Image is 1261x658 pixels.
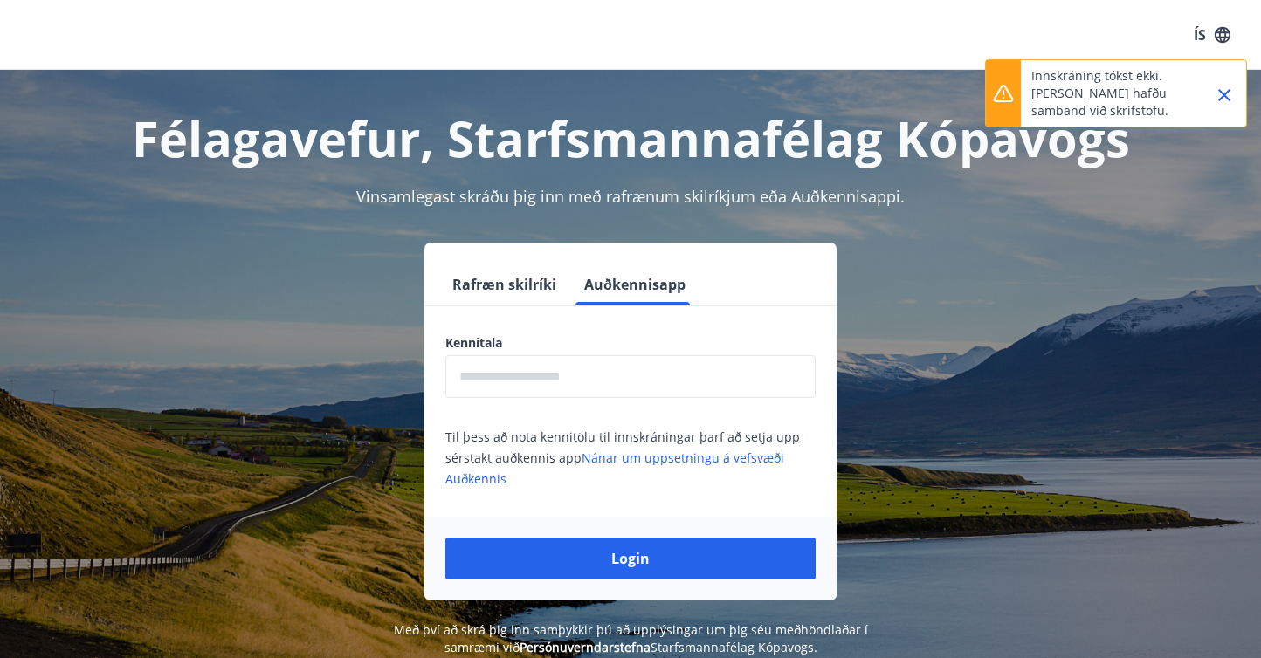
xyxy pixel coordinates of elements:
[1184,19,1240,51] button: ÍS
[577,264,693,305] button: Auðkennisapp
[23,105,1238,171] h1: Félagavefur, Starfsmannafélag Kópavogs
[445,428,800,487] span: Til þess að nota kennitölu til innskráningar þarf að setja upp sérstakt auðkennis app
[445,538,816,579] button: Login
[445,334,816,352] label: Kennitala
[394,621,868,655] span: Með því að skrá þig inn samþykkir þú að upplýsingar um þig séu meðhöndlaðar í samræmi við Starfsm...
[1031,67,1185,120] p: Innskráning tókst ekki. [PERSON_NAME] hafðu samband við skrifstofu.
[1209,80,1239,110] button: Close
[445,449,784,487] a: Nánar um uppsetningu á vefsvæði Auðkennis
[520,639,651,655] a: Persónuverndarstefna
[445,264,563,305] button: Rafræn skilríki
[356,186,905,207] span: Vinsamlegast skráðu þig inn með rafrænum skilríkjum eða Auðkennisappi.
